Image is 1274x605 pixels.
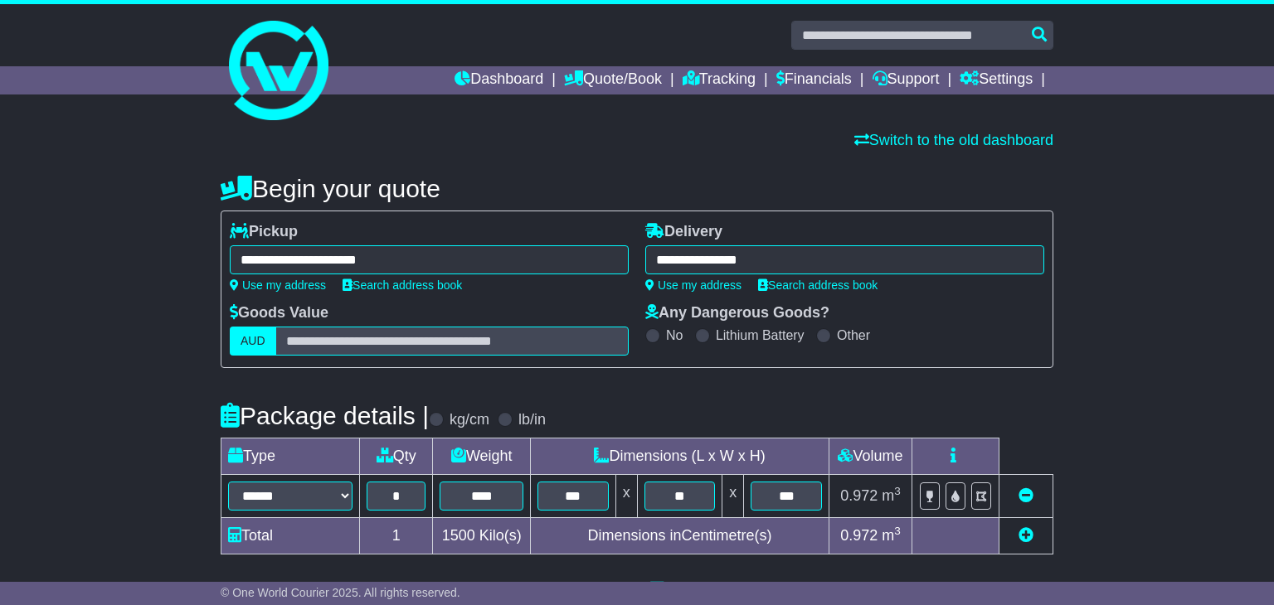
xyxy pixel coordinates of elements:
label: Any Dangerous Goods? [645,304,829,322]
label: Other [837,327,870,343]
a: Search address book [343,278,462,292]
sup: 3 [894,525,901,537]
label: lb/in [518,411,546,429]
a: Switch to the old dashboard [854,132,1053,148]
span: 0.972 [840,527,878,544]
a: Use my address [645,278,742,292]
span: 1500 [442,527,475,544]
td: 1 [360,518,433,554]
td: Total [221,518,360,554]
label: No [666,327,683,343]
td: Weight [433,438,531,475]
span: m [882,527,901,544]
a: Dashboard [455,66,543,94]
a: Tracking [683,66,756,94]
a: Settings [960,66,1033,94]
span: 0.972 [840,487,878,504]
td: Dimensions in Centimetre(s) [531,518,829,554]
span: m [882,487,901,504]
td: Volume [829,438,912,475]
a: Quote/Book [564,66,662,94]
a: Financials [776,66,852,94]
td: Qty [360,438,433,475]
td: x [615,475,637,518]
span: © One World Courier 2025. All rights reserved. [221,586,460,599]
label: Delivery [645,223,722,241]
a: Use my address [230,278,326,292]
td: x [722,475,744,518]
label: Lithium Battery [716,327,805,343]
td: Type [221,438,360,475]
td: Dimensions (L x W x H) [531,438,829,475]
td: Kilo(s) [433,518,531,554]
sup: 3 [894,485,901,497]
h4: Package details | [221,402,429,429]
label: Pickup [230,223,298,241]
a: Search address book [758,278,878,292]
a: Remove this item [1019,487,1033,504]
label: kg/cm [450,411,489,429]
label: Goods Value [230,304,328,322]
a: Add new item [1019,527,1033,544]
a: Support [873,66,940,94]
label: AUD [230,327,276,356]
h4: Begin your quote [221,175,1053,202]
